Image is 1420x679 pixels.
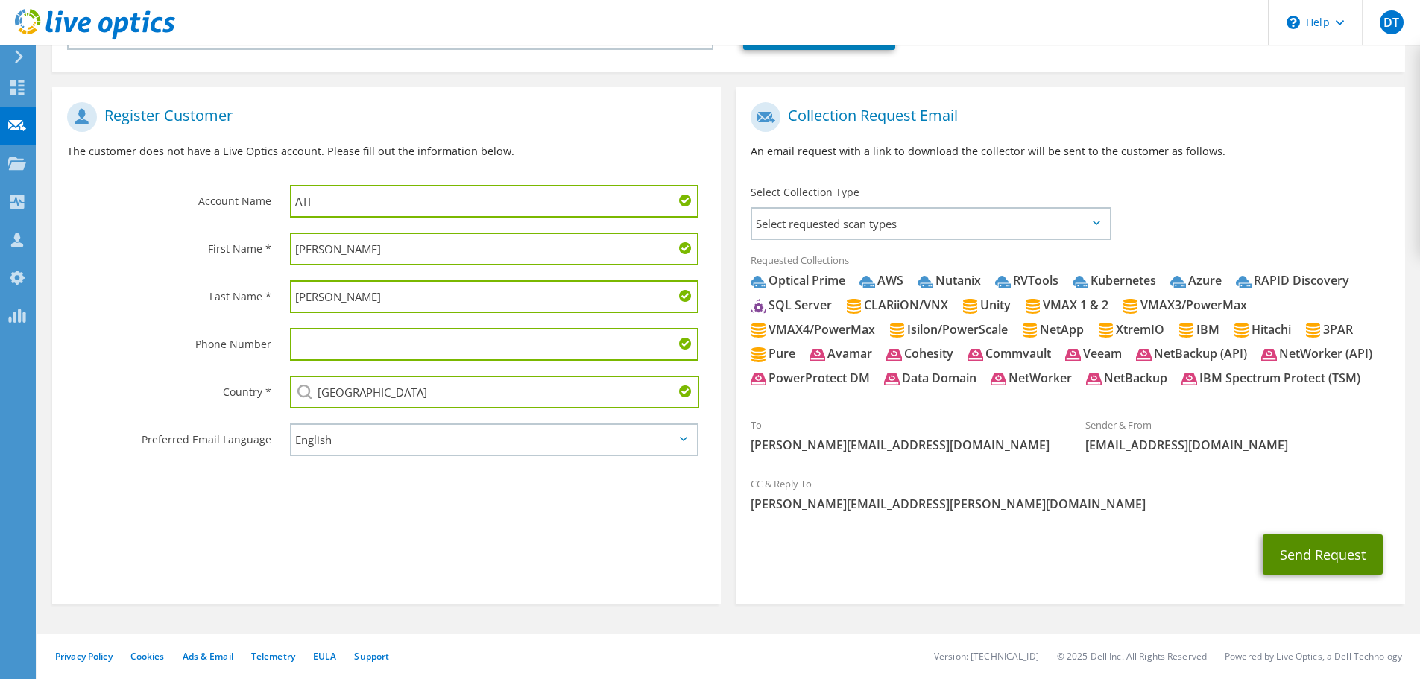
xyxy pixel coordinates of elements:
div: Unity [962,297,1011,314]
div: CC & Reply To [736,468,1404,519]
h1: Collection Request Email [751,102,1382,132]
div: Sender & From [1070,409,1405,461]
span: [EMAIL_ADDRESS][DOMAIN_NAME] [1085,437,1390,453]
div: SQL Server [751,297,832,314]
div: To [736,409,1070,461]
div: NetBackup [1086,370,1167,387]
div: VMAX 1 & 2 [1025,297,1108,314]
span: [PERSON_NAME][EMAIL_ADDRESS][PERSON_NAME][DOMAIN_NAME] [751,496,1389,512]
div: RAPID Discovery [1236,272,1349,289]
a: Ads & Email [183,650,233,663]
label: Last Name * [67,280,271,304]
div: Cohesity [886,345,953,362]
div: Requested Collections [736,244,1404,402]
div: IBM Spectrum Protect (TSM) [1181,370,1360,387]
h1: Register Customer [67,102,698,132]
p: The customer does not have a Live Optics account. Please fill out the information below. [67,143,706,160]
span: [PERSON_NAME][EMAIL_ADDRESS][DOMAIN_NAME] [751,437,1055,453]
label: Country * [67,376,271,399]
div: NetWorker (API) [1261,345,1372,362]
label: First Name * [67,233,271,256]
div: Pure [751,345,795,362]
div: Azure [1170,272,1222,289]
label: Select Collection Type [751,185,859,200]
div: RVTools [995,272,1058,289]
svg: \n [1287,16,1300,29]
a: Telemetry [251,650,295,663]
div: Veeam [1065,345,1122,362]
a: EULA [313,650,336,663]
li: Powered by Live Optics, a Dell Technology [1225,650,1402,663]
div: Nutanix [918,272,981,289]
div: Avamar [810,345,872,362]
div: VMAX4/PowerMax [751,321,875,338]
label: Phone Number [67,328,271,352]
div: NetBackup (API) [1136,345,1247,362]
div: 3PAR [1305,321,1353,338]
span: DT [1380,10,1404,34]
div: Optical Prime [751,272,845,289]
div: NetWorker [991,370,1072,387]
label: Account Name [67,185,271,209]
div: Kubernetes [1073,272,1156,289]
div: VMAX3/PowerMax [1123,297,1247,314]
p: An email request with a link to download the collector will be sent to the customer as follows. [751,143,1389,160]
span: Select requested scan types [752,209,1109,239]
a: Support [354,650,389,663]
div: PowerProtect DM [751,370,870,387]
a: Privacy Policy [55,650,113,663]
div: AWS [859,272,903,289]
li: © 2025 Dell Inc. All Rights Reserved [1057,650,1207,663]
div: IBM [1178,321,1219,338]
a: Cookies [130,650,165,663]
div: Hitachi [1234,321,1291,338]
label: Preferred Email Language [67,423,271,447]
div: NetApp [1022,321,1084,338]
li: Version: [TECHNICAL_ID] [934,650,1039,663]
div: Commvault [968,345,1051,362]
div: Data Domain [884,370,976,387]
div: Isilon/PowerScale [889,321,1008,338]
div: XtremIO [1098,321,1164,338]
button: Send Request [1263,534,1383,575]
div: CLARiiON/VNX [846,297,948,314]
